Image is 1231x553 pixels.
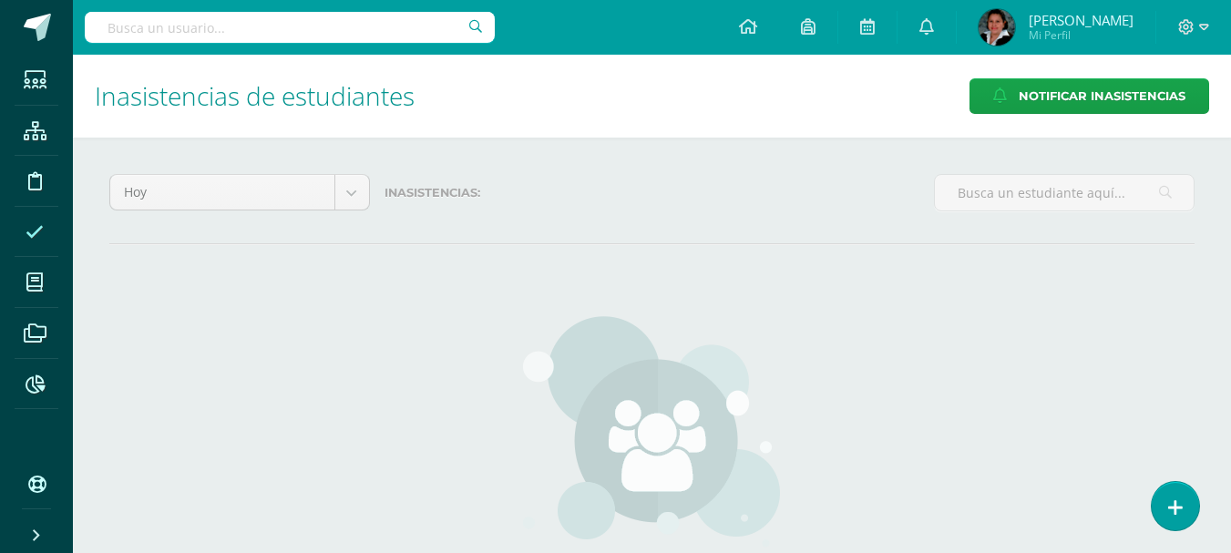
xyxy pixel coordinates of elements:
label: Inasistencias: [385,174,920,211]
img: groups.png [523,316,781,553]
span: [PERSON_NAME] [1029,11,1134,29]
a: Hoy [110,175,369,210]
span: Hoy [124,175,321,210]
span: Notificar Inasistencias [1019,79,1185,113]
span: Inasistencias de estudiantes [95,78,415,113]
span: Mi Perfil [1029,27,1134,43]
img: c5e15b6d1c97cfcc5e091a47d8fce03b.png [979,9,1015,46]
input: Busca un usuario... [85,12,495,43]
a: Notificar Inasistencias [969,78,1209,114]
input: Busca un estudiante aquí... [935,175,1194,210]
